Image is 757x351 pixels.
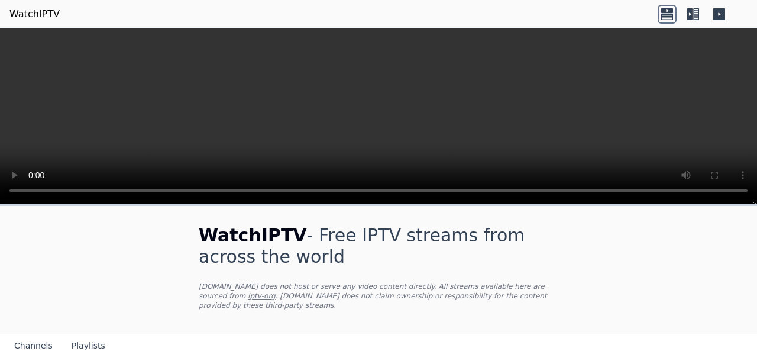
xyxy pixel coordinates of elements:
[199,282,558,310] p: [DOMAIN_NAME] does not host or serve any video content directly. All streams available here are s...
[199,225,558,268] h1: - Free IPTV streams from across the world
[9,7,60,21] a: WatchIPTV
[248,292,276,300] a: iptv-org
[199,225,307,246] span: WatchIPTV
